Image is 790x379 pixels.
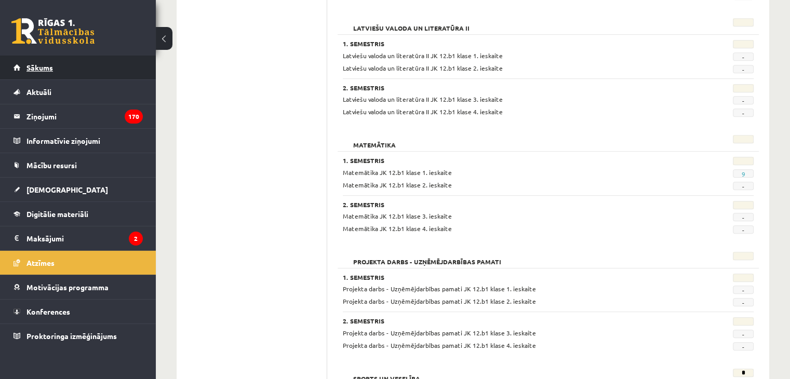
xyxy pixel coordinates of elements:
a: Digitālie materiāli [14,202,143,226]
h3: 1. Semestris [343,157,682,164]
span: - [733,213,754,221]
span: - [733,330,754,338]
h2: Latviešu valoda un literatūra II [343,18,480,29]
span: Atzīmes [26,258,55,267]
span: Aktuāli [26,87,51,97]
h3: 2. Semestris [343,84,682,91]
span: Latviešu valoda un literatūra II JK 12.b1 klase 4. ieskaite [343,107,503,116]
span: Latviešu valoda un literatūra II JK 12.b1 klase 1. ieskaite [343,51,503,60]
a: [DEMOGRAPHIC_DATA] [14,178,143,201]
span: - [733,342,754,350]
h2: Sports un veselība [343,369,431,379]
span: - [733,52,754,61]
span: Motivācijas programma [26,282,109,292]
h2: Projekta darbs - Uzņēmējdarbības pamati [343,252,512,262]
a: Konferences [14,300,143,323]
span: - [733,109,754,117]
span: Latviešu valoda un literatūra II JK 12.b1 klase 3. ieskaite [343,95,503,103]
legend: Ziņojumi [26,104,143,128]
a: Atzīmes [14,251,143,275]
legend: Informatīvie ziņojumi [26,129,143,153]
i: 2 [129,232,143,246]
span: Projekta darbs - Uzņēmējdarbības pamati JK 12.b1 klase 1. ieskaite [343,285,536,293]
span: Latviešu valoda un literatūra II JK 12.b1 klase 2. ieskaite [343,64,503,72]
i: 170 [125,110,143,124]
span: - [733,225,754,234]
span: [DEMOGRAPHIC_DATA] [26,185,108,194]
span: - [733,182,754,190]
a: Rīgas 1. Tālmācības vidusskola [11,18,95,44]
h3: 1. Semestris [343,274,682,281]
a: Aktuāli [14,80,143,104]
span: Konferences [26,307,70,316]
span: Matemātika JK 12.b1 klase 1. ieskaite [343,168,452,177]
a: Mācību resursi [14,153,143,177]
span: Proktoringa izmēģinājums [26,331,117,341]
span: Sākums [26,63,53,72]
a: Maksājumi2 [14,226,143,250]
h3: 2. Semestris [343,317,682,324]
span: - [733,65,754,73]
span: Matemātika JK 12.b1 klase 4. ieskaite [343,224,452,233]
h3: 2. Semestris [343,201,682,208]
span: Projekta darbs - Uzņēmējdarbības pamati JK 12.b1 klase 3. ieskaite [343,329,536,337]
a: Motivācijas programma [14,275,143,299]
span: Matemātika JK 12.b1 klase 3. ieskaite [343,212,452,220]
span: Projekta darbs - Uzņēmējdarbības pamati JK 12.b1 klase 4. ieskaite [343,341,536,349]
span: Mācību resursi [26,160,77,170]
a: Informatīvie ziņojumi [14,129,143,153]
a: Sākums [14,56,143,79]
legend: Maksājumi [26,226,143,250]
span: - [733,96,754,104]
a: Ziņojumi170 [14,104,143,128]
span: Projekta darbs - Uzņēmējdarbības pamati JK 12.b1 klase 2. ieskaite [343,297,536,305]
span: - [733,298,754,306]
a: 9 [741,170,745,178]
span: Matemātika JK 12.b1 klase 2. ieskaite [343,181,452,189]
span: Digitālie materiāli [26,209,88,219]
h3: 1. Semestris [343,40,682,47]
span: - [733,286,754,294]
h2: Matemātika [343,135,406,145]
a: Proktoringa izmēģinājums [14,324,143,348]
